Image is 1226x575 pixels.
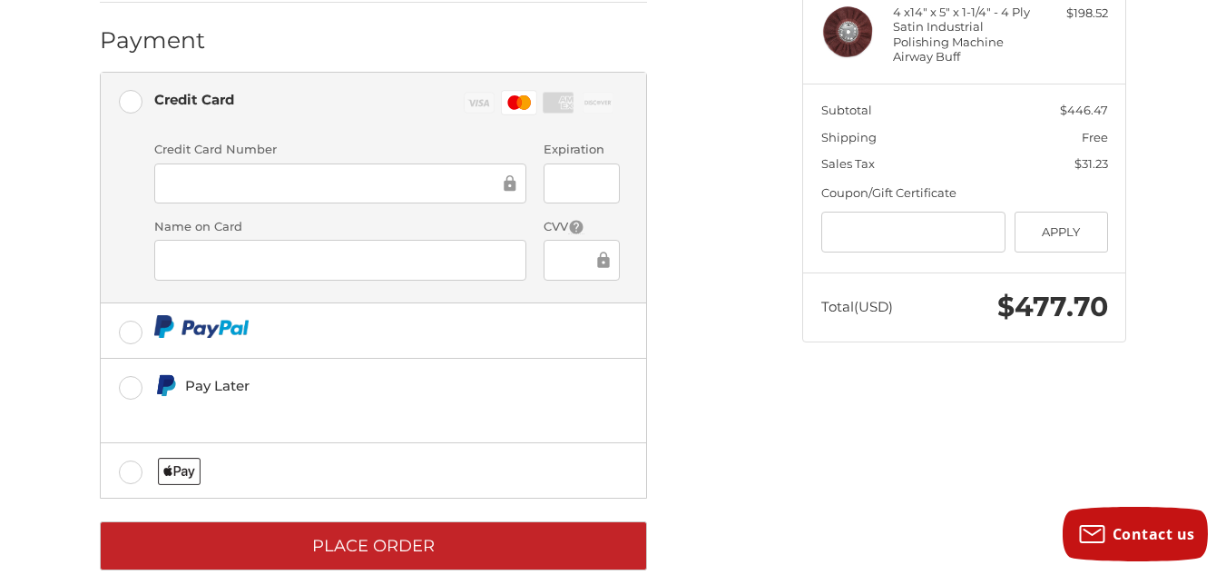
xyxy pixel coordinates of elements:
span: Shipping [821,130,877,144]
iframe: Secure Credit Card Frame - CVV [556,250,593,271]
div: $198.52 [1036,5,1108,23]
iframe: Secure Credit Card Frame - Cardholder Name [167,250,514,271]
span: Total (USD) [821,298,893,315]
span: $31.23 [1074,156,1108,171]
div: Coupon/Gift Certificate [821,184,1108,203]
span: Sales Tax [821,156,875,171]
button: Contact us [1063,507,1208,561]
span: Subtotal [821,103,872,117]
span: Contact us [1113,524,1195,544]
button: Place Order [100,521,647,571]
span: $477.70 [997,290,1108,323]
iframe: Secure Credit Card Frame - Credit Card Number [167,173,500,193]
span: Free [1082,130,1108,144]
iframe: PayPal Message 1 [154,404,523,421]
button: Apply [1015,212,1108,253]
iframe: Secure Credit Card Frame - Expiration Date [556,173,606,193]
img: Applepay icon [158,458,201,485]
img: Pay Later icon [154,374,177,397]
img: PayPal icon [154,315,250,338]
label: Expiration [544,141,619,159]
div: Pay Later [185,371,522,401]
h2: Payment [100,26,206,55]
input: Gift Certificate or Coupon Code [821,212,1006,253]
h4: 4 x 14" x 5" x 1-1/4" - 4 Ply Satin Industrial Polishing Machine Airway Buff [893,5,1032,64]
label: Credit Card Number [154,141,526,159]
label: Name on Card [154,218,526,236]
div: Credit Card [154,84,234,114]
span: $446.47 [1060,103,1108,117]
label: CVV [544,218,619,236]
